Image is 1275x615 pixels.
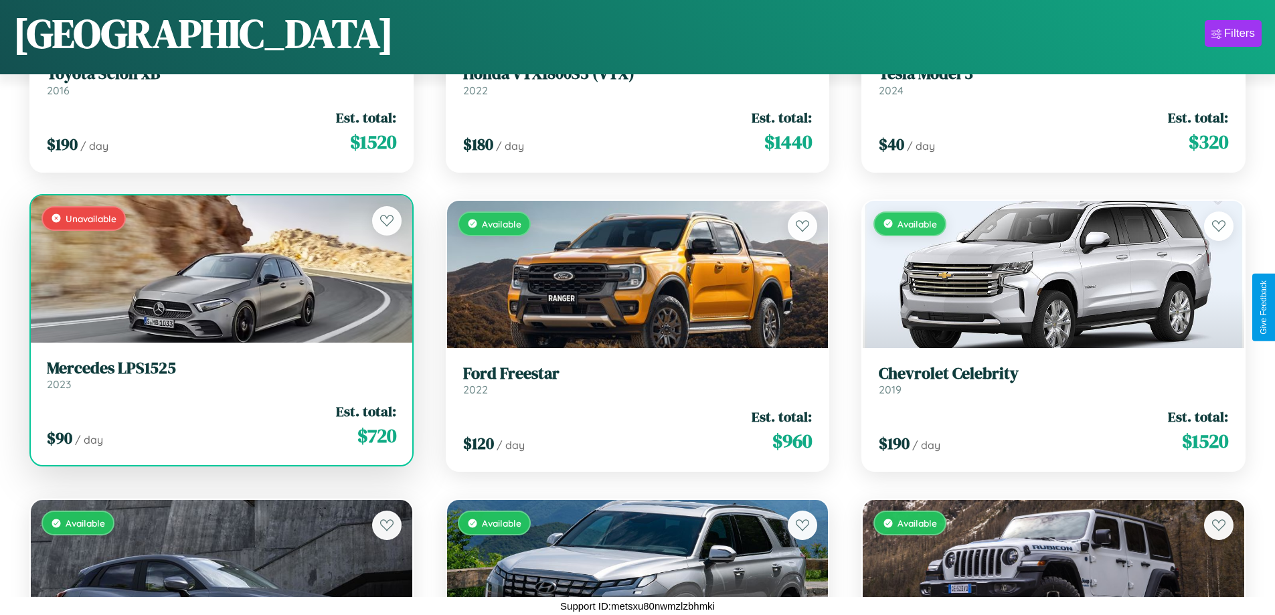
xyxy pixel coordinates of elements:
[1168,407,1228,426] span: Est. total:
[1205,20,1262,47] button: Filters
[1189,128,1228,155] span: $ 320
[560,597,715,615] p: Support ID: metsxu80nwmzlzbhmki
[482,218,521,230] span: Available
[463,383,488,396] span: 2022
[879,364,1228,397] a: Chevrolet Celebrity2019
[463,64,813,84] h3: Honda VTX1800S3 (VTX)
[357,422,396,449] span: $ 720
[772,428,812,454] span: $ 960
[898,218,937,230] span: Available
[752,108,812,127] span: Est. total:
[463,364,813,397] a: Ford Freestar2022
[879,432,910,454] span: $ 190
[47,64,396,84] h3: Toyota Scion xB
[879,133,904,155] span: $ 40
[463,364,813,383] h3: Ford Freestar
[879,383,902,396] span: 2019
[1168,108,1228,127] span: Est. total:
[336,402,396,421] span: Est. total:
[463,84,488,97] span: 2022
[47,427,72,449] span: $ 90
[879,64,1228,97] a: Tesla Model 32024
[912,438,940,452] span: / day
[497,438,525,452] span: / day
[898,517,937,529] span: Available
[80,139,108,153] span: / day
[75,433,103,446] span: / day
[47,377,71,391] span: 2023
[907,139,935,153] span: / day
[463,432,494,454] span: $ 120
[764,128,812,155] span: $ 1440
[47,133,78,155] span: $ 190
[752,407,812,426] span: Est. total:
[1224,27,1255,40] div: Filters
[66,213,116,224] span: Unavailable
[336,108,396,127] span: Est. total:
[482,517,521,529] span: Available
[47,359,396,378] h3: Mercedes LPS1525
[496,139,524,153] span: / day
[463,133,493,155] span: $ 180
[66,517,105,529] span: Available
[47,64,396,97] a: Toyota Scion xB2016
[879,364,1228,383] h3: Chevrolet Celebrity
[879,84,904,97] span: 2024
[1182,428,1228,454] span: $ 1520
[47,84,70,97] span: 2016
[13,6,394,61] h1: [GEOGRAPHIC_DATA]
[1259,280,1268,335] div: Give Feedback
[47,359,396,391] a: Mercedes LPS15252023
[879,64,1228,84] h3: Tesla Model 3
[350,128,396,155] span: $ 1520
[463,64,813,97] a: Honda VTX1800S3 (VTX)2022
